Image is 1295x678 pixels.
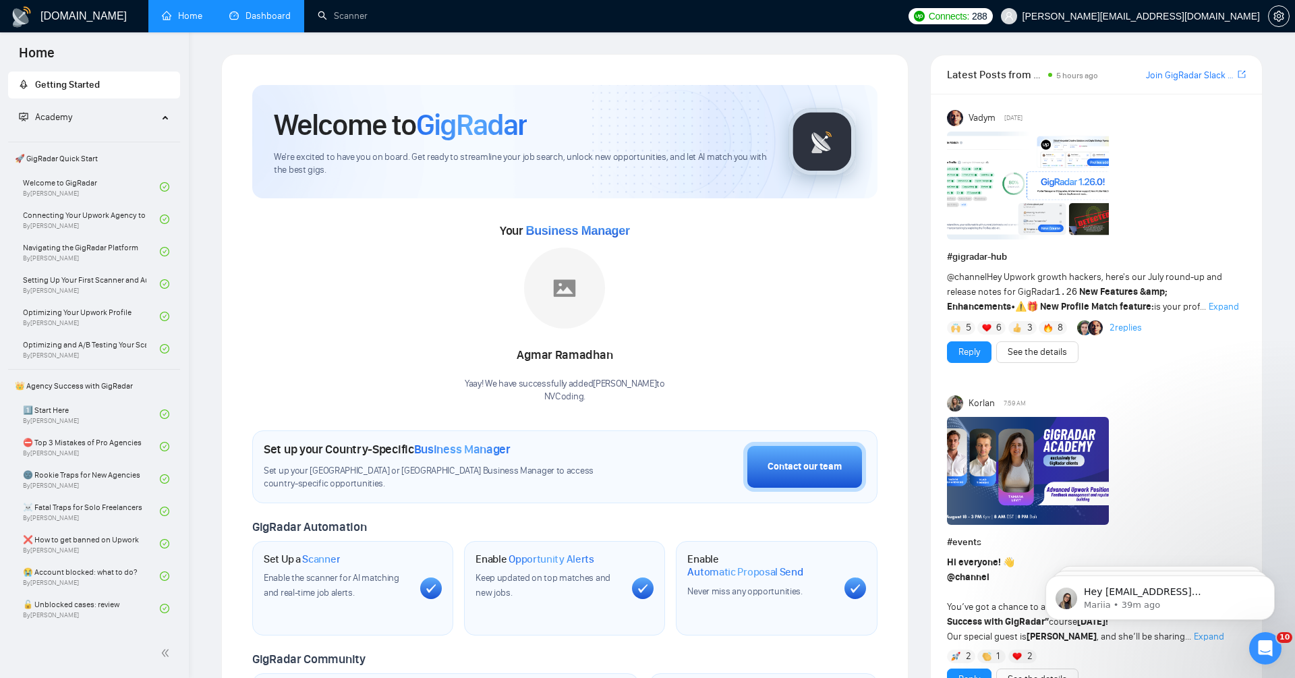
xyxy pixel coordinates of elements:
button: Reply [947,341,991,363]
span: We're excited to have you on board. Get ready to streamline your job search, unlock new opportuni... [274,151,767,177]
span: Hey Upwork growth hackers, here's our July round-up and release notes for GigRadar • is your prof... [947,271,1222,312]
a: 2replies [1110,321,1142,335]
img: placeholder.png [524,248,605,329]
span: check-circle [160,507,169,516]
a: Optimizing Your Upwork ProfileBy[PERSON_NAME] [23,302,160,331]
span: 8 [1058,321,1063,335]
strong: New Profile Match feature: [1040,301,1154,312]
a: searchScanner [318,10,368,22]
span: check-circle [160,474,169,484]
img: upwork-logo.png [914,11,925,22]
span: user [1004,11,1014,21]
div: Yaay! We have successfully added [PERSON_NAME] to [465,378,665,403]
span: check-circle [160,279,169,289]
a: Welcome to GigRadarBy[PERSON_NAME] [23,172,160,202]
span: check-circle [160,215,169,224]
span: GigRadar Automation [252,519,366,534]
div: Contact our team [768,459,842,474]
span: check-circle [160,409,169,419]
span: Getting Started [35,79,100,90]
a: Setting Up Your First Scanner and Auto-BidderBy[PERSON_NAME] [23,269,160,299]
span: Business Manager [525,224,629,237]
img: ❤️ [982,323,991,333]
span: Academy [35,111,72,123]
span: 7:59 AM [1004,397,1026,409]
span: check-circle [160,539,169,548]
span: Opportunity Alerts [509,553,594,566]
h1: Set Up a [264,553,340,566]
span: 2 [966,650,971,663]
span: [DATE] [1004,112,1023,124]
span: Business Manager [414,442,511,457]
span: Latest Posts from the GigRadar Community [947,66,1045,83]
span: GigRadar [416,107,527,143]
h1: # events [947,535,1246,550]
h1: Set up your Country-Specific [264,442,511,457]
span: 10 [1277,632,1292,643]
p: NVCoding . [465,391,665,403]
span: Connects: [929,9,969,24]
a: homeHome [162,10,202,22]
span: Korlan [969,396,995,411]
img: Alex B [1077,320,1092,335]
span: Vadym [969,111,996,125]
span: Home [8,43,65,72]
a: Navigating the GigRadar PlatformBy[PERSON_NAME] [23,237,160,266]
span: GigRadar Community [252,652,366,667]
span: check-circle [160,442,169,451]
img: 🙌 [951,323,960,333]
img: 🚀 [951,652,960,661]
span: Keep updated on top matches and new jobs. [476,572,610,598]
a: ⛔ Top 3 Mistakes of Pro AgenciesBy[PERSON_NAME] [23,432,160,461]
span: 2 [1027,650,1033,663]
span: check-circle [160,312,169,321]
span: Set up your [GEOGRAPHIC_DATA] or [GEOGRAPHIC_DATA] Business Manager to access country-specific op... [264,465,625,490]
span: export [1238,69,1246,80]
a: See the details [1008,345,1067,360]
a: setting [1268,11,1290,22]
span: check-circle [160,604,169,613]
span: 3 [1027,321,1033,335]
span: @channel [947,271,987,283]
span: 5 [966,321,971,335]
strong: Hi everyone! [947,557,1001,568]
span: double-left [161,646,174,660]
span: Enable the scanner for AI matching and real-time job alerts. [264,572,399,598]
button: Contact our team [743,442,866,492]
span: Academy [19,111,72,123]
span: ⚠️ [1015,301,1027,312]
a: export [1238,68,1246,81]
img: F09ASNL5WRY-GR%20Academy%20-%20Tamara%20Levit.png [947,417,1109,525]
span: rocket [19,80,28,89]
span: 288 [972,9,987,24]
span: check-circle [160,247,169,256]
a: ❌ How to get banned on UpworkBy[PERSON_NAME] [23,529,160,559]
iframe: Intercom live chat [1249,632,1282,665]
img: ❤️ [1012,652,1022,661]
span: 6 [996,321,1002,335]
img: Korlan [947,395,963,412]
img: 👍 [1012,323,1022,333]
img: logo [11,6,32,28]
img: gigradar-logo.png [788,108,856,175]
h1: Enable [476,553,594,566]
span: Automatic Proposal Send [687,565,803,579]
span: check-circle [160,344,169,354]
span: You’ve got a chance to attend one of the lessons from the course Our special guest is , and she’l... [947,557,1220,642]
a: ☠️ Fatal Traps for Solo FreelancersBy[PERSON_NAME] [23,497,160,526]
span: setting [1269,11,1289,22]
img: Vadym [947,110,963,126]
a: Join GigRadar Slack Community [1146,68,1235,83]
span: 1 [996,650,1000,663]
span: check-circle [160,571,169,581]
img: 🔥 [1043,323,1053,333]
span: 👑 Agency Success with GigRadar [9,372,179,399]
a: Reply [958,345,980,360]
li: Getting Started [8,72,180,98]
h1: # gigradar-hub [947,250,1246,264]
a: 1️⃣ Start HereBy[PERSON_NAME] [23,399,160,429]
